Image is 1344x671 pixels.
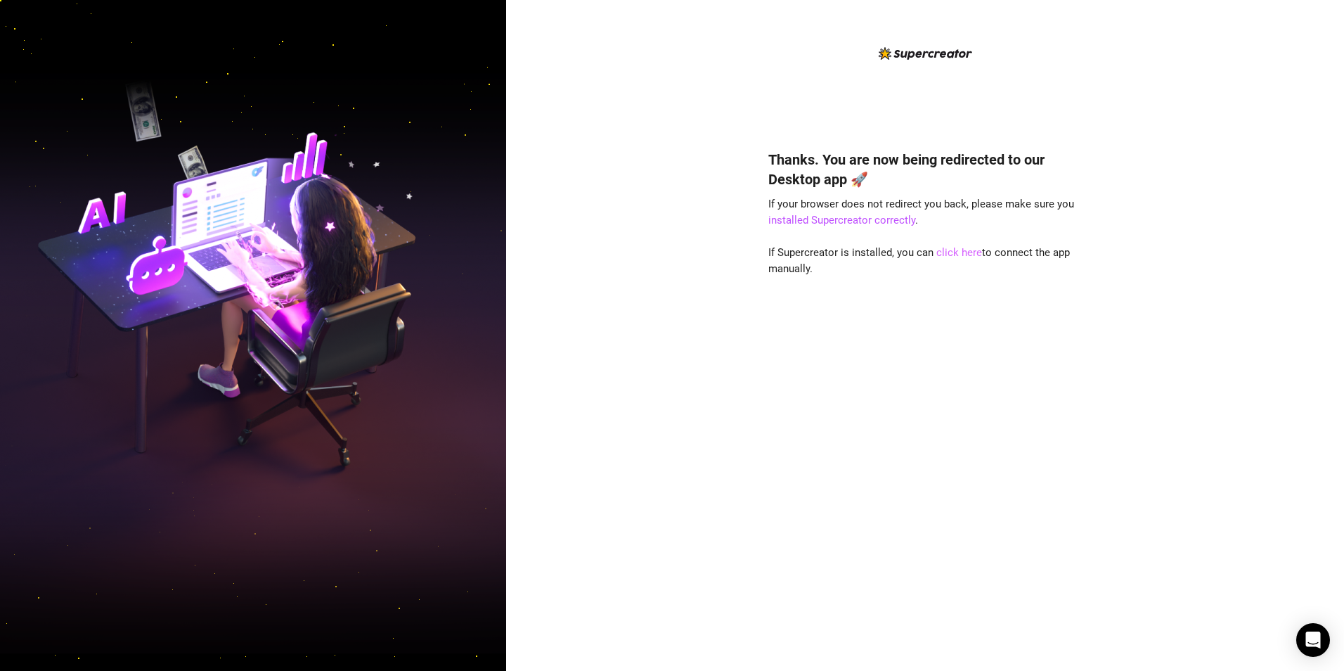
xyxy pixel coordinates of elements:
span: If Supercreator is installed, you can to connect the app manually. [768,246,1070,276]
div: Open Intercom Messenger [1296,623,1330,657]
img: logo-BBDzfeDw.svg [879,47,972,60]
a: click here [936,246,982,259]
h4: Thanks. You are now being redirected to our Desktop app 🚀 [768,150,1082,189]
a: installed Supercreator correctly [768,214,915,226]
span: If your browser does not redirect you back, please make sure you . [768,198,1074,227]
